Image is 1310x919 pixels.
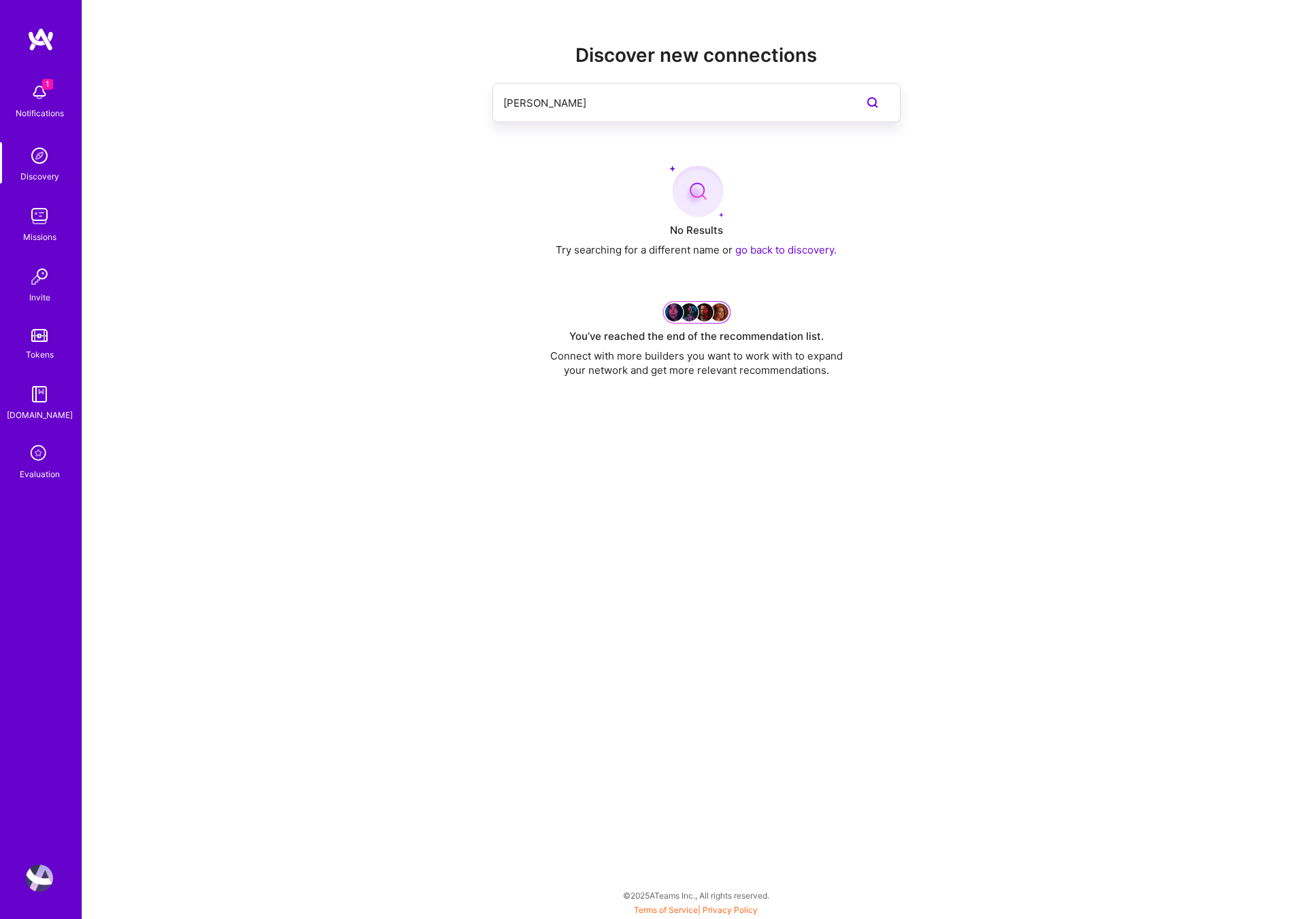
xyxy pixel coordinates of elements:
input: Search builders by name [503,86,835,120]
img: tokens [31,329,48,342]
img: guide book [26,381,53,408]
button: go back to discovery. [735,243,837,257]
h2: Discover new connections [322,44,1071,67]
img: logo [27,27,54,52]
img: discovery [26,142,53,169]
img: teamwork [26,203,53,230]
i: icon SelectionTeam [27,441,52,467]
img: bell [26,79,53,106]
div: Tokens [26,347,54,362]
div: Discovery [20,169,59,184]
div: Invite [29,290,50,305]
div: [DOMAIN_NAME] [7,408,73,422]
div: Connect with more builders you want to work with to expand your network and get more relevant rec... [540,349,853,377]
div: © 2025 ATeams Inc., All rights reserved. [82,878,1310,912]
a: Privacy Policy [703,905,758,915]
img: User Avatar [26,865,53,892]
img: No Results [669,166,724,217]
div: Evaluation [20,467,60,481]
a: Terms of Service [634,905,698,915]
div: Notifications [16,106,64,120]
span: 1 [42,79,53,90]
div: Missions [23,230,56,244]
div: Try searching for a different name or [556,243,837,257]
a: User Avatar [22,865,56,892]
i: icon SearchPurple [864,94,881,111]
img: Grow your network [662,301,730,324]
div: No Results [670,223,723,237]
span: | [634,905,758,915]
div: You’ve reached the end of the recommendation list. [569,329,824,343]
img: Invite [26,263,53,290]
